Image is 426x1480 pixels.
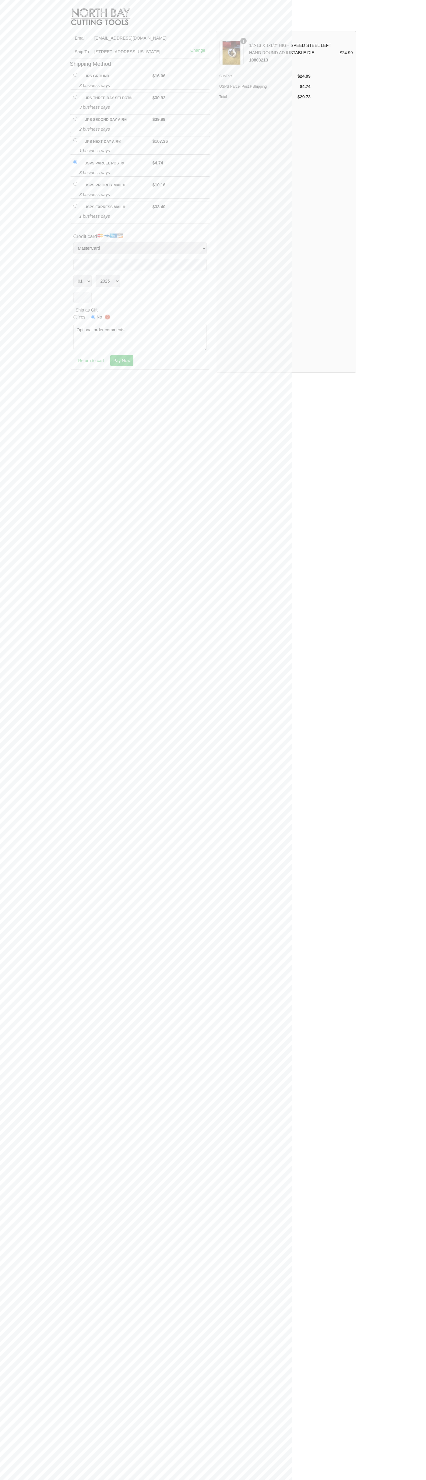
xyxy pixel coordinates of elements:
[153,181,166,189] span: $10.16
[105,315,110,319] img: Learn more
[79,213,210,220] span: 1 business days
[295,81,311,92] td: $4.74
[75,48,94,55] div: Ship To
[110,355,134,366] input: Pay Now
[81,115,151,125] label: UPS Second Day Air®
[219,71,295,81] td: SubTotal
[79,169,210,176] span: 3 business days
[73,324,207,350] textarea: Optional order comments
[81,202,151,213] label: USPS Express Mail®
[153,159,163,167] span: $4.74
[75,34,94,42] div: Email
[94,48,186,55] div: [STREET_ADDRESS][US_STATE]
[73,315,77,319] input: Yes
[153,72,166,79] span: $16.06
[73,315,89,319] label: Yes
[153,94,166,101] span: $30.92
[79,104,210,111] span: 3 business days
[219,92,295,102] td: Total
[240,38,247,44] div: 1
[91,315,105,319] label: No
[153,116,166,123] span: $39.99
[73,231,207,242] h4: Credit card
[70,5,131,31] img: North Bay Cutting Tools
[249,58,268,62] span: 10803213
[94,34,186,42] div: [EMAIL_ADDRESS][DOMAIN_NAME]
[153,203,166,210] span: $33.40
[81,158,151,169] label: USPS Parcel Post®
[153,138,168,145] span: $107.36
[79,147,210,154] span: 1 business days
[79,82,210,89] span: 3 business days
[79,125,210,133] span: 2 business days
[219,81,295,92] td: USPS Parcel Post® Shipping
[340,49,353,56] div: $24.99
[247,42,340,64] div: 1/2-13 X 1-1/2" HIGH SPEED STEEL LEFT HAND ROUND ADJUSTABLE DIE
[81,93,151,104] label: UPS Three-Day Select®
[81,180,151,191] label: USPS Priority Mail®
[295,92,311,102] td: $29.73
[73,308,98,315] label: Ship as Gift
[70,59,210,69] h3: Shipping Method
[81,136,151,147] label: UPS Next Day Air®
[219,41,244,65] img: 1/2-13 X 1-1/2" HIGH SPEED STEEL LEFT HAND ROUND ADJUSTABLE DIE
[186,48,205,55] a: Change
[73,353,109,368] a: Return to cart
[79,191,210,198] span: 3 business days
[81,71,151,82] label: UPS Ground
[91,315,95,319] input: No
[97,233,123,238] img: sd-cards.gif
[295,71,311,81] td: $24.99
